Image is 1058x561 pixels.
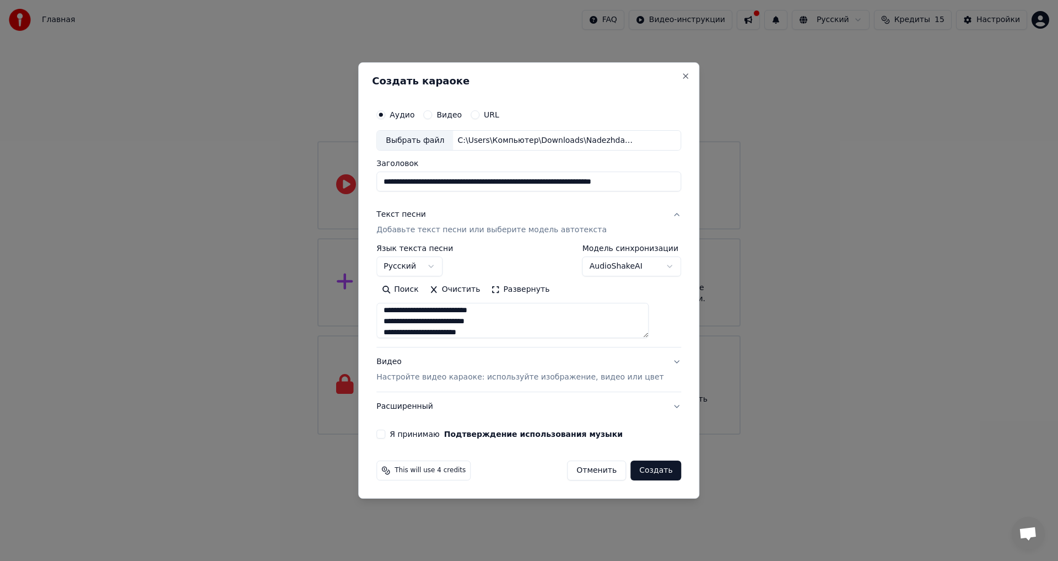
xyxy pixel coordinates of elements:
[424,281,486,299] button: Очистить
[372,76,685,86] h2: Создать караоке
[376,245,453,253] label: Язык текста песни
[377,131,453,151] div: Выбрать файл
[376,281,424,299] button: Поиск
[376,372,663,383] p: Настройте видео караоке: используйте изображение, видео или цвет
[376,245,681,348] div: Текст песниДобавьте текст песни или выберите модель автотекста
[444,430,623,438] button: Я принимаю
[376,160,681,168] label: Заголовок
[376,392,681,421] button: Расширенный
[567,461,626,480] button: Отменить
[453,135,640,146] div: C:\Users\Компьютер\Downloads\Nadezhda_Kadysheva_i_Aleksejj_Goman_-_Esli_mozhesh_pomoch_-_pomogi_7...
[376,225,607,236] p: Добавьте текст песни или выберите модель автотекста
[376,201,681,245] button: Текст песниДобавьте текст песни или выберите модель автотекста
[376,210,426,221] div: Текст песни
[376,357,663,383] div: Видео
[376,348,681,392] button: ВидеоНастройте видео караоке: используйте изображение, видео или цвет
[630,461,681,480] button: Создать
[485,281,555,299] button: Развернуть
[390,430,623,438] label: Я принимаю
[484,111,499,119] label: URL
[395,466,466,475] span: This will use 4 credits
[582,245,682,253] label: Модель синхронизации
[390,111,414,119] label: Аудио
[436,111,462,119] label: Видео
